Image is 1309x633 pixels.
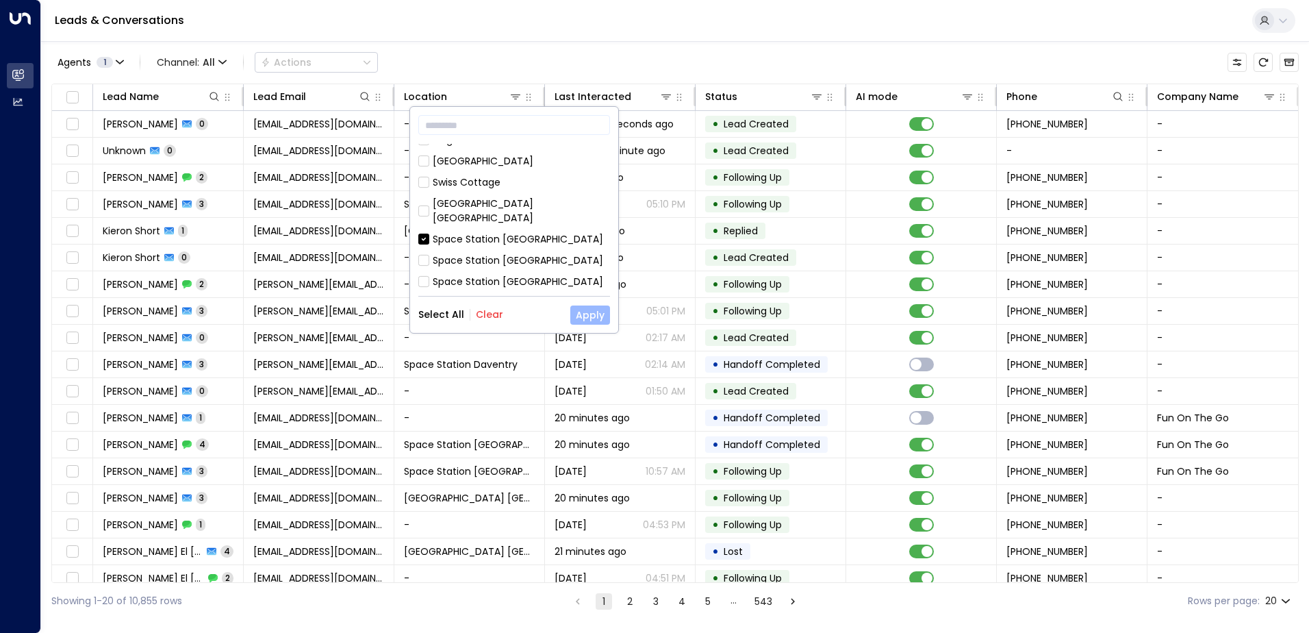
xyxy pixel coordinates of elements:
[1147,138,1298,164] td: -
[404,88,447,105] div: Location
[724,304,782,318] span: Following Up
[103,277,178,291] span: Owen Sweeney
[253,464,384,478] span: uali@funonthego.co.uk
[712,540,719,563] div: •
[724,518,782,532] span: Following Up
[645,358,685,371] p: 02:14 AM
[64,249,81,266] span: Toggle select row
[64,223,81,240] span: Toggle select row
[253,438,384,451] span: uali@funonthego.co.uk
[1147,111,1298,137] td: -
[64,303,81,320] span: Toggle select row
[394,405,545,431] td: -
[1006,518,1088,532] span: +447785611352
[404,224,505,238] span: Space Station Stirchley
[724,171,782,184] span: Following Up
[418,275,610,289] div: Space Station [GEOGRAPHIC_DATA]
[253,117,384,131] span: maryam-789@hotmail.co.uk
[1147,538,1298,564] td: -
[196,385,208,397] span: 0
[1006,464,1088,478] span: +447448799835
[1006,251,1088,264] span: +447724020005
[555,491,630,505] span: 20 minutes ago
[261,56,312,69] div: Actions
[555,571,587,585] span: Aug 31, 2025
[705,88,824,105] div: Status
[253,331,384,345] span: o.sweeney@hotmail.com
[712,299,719,323] div: •
[1006,545,1088,558] span: +447931866435
[1157,411,1229,425] span: Fun On The Go
[724,117,789,131] span: Lead Created
[712,433,719,456] div: •
[64,330,81,347] span: Toggle select row
[712,567,719,590] div: •
[1147,565,1298,591] td: -
[433,175,500,190] div: Swiss Cottage
[418,253,610,268] div: Space Station [GEOGRAPHIC_DATA]
[404,304,518,318] span: Space Station Daventry
[103,518,178,532] span: Shawna Bow
[705,88,737,105] div: Status
[253,411,384,425] span: uali@funonthego.co.uk
[724,358,820,371] span: Handoff Completed
[712,406,719,430] div: •
[1006,571,1088,585] span: +447931866435
[726,593,742,610] div: …
[1006,88,1125,105] div: Phone
[253,518,384,532] span: bowshawna963@gmail.com
[570,306,610,325] button: Apply
[253,358,384,371] span: o.sweeney@hotmail.com
[103,144,146,158] span: Unknown
[1006,384,1088,398] span: +447475139103
[1006,358,1088,371] span: +447475139103
[1147,218,1298,244] td: -
[64,517,81,534] span: Toggle select row
[253,251,384,264] span: kieronshort532@gmail.com
[712,513,719,536] div: •
[646,331,685,345] p: 02:17 AM
[1006,438,1088,451] span: +447448799835
[394,512,545,538] td: -
[196,358,207,370] span: 3
[103,88,221,105] div: Lead Name
[1006,411,1088,425] span: +447448799835
[64,410,81,427] span: Toggle select row
[253,545,384,558] span: bassamhayek@hotmail.com
[646,571,685,585] p: 04:51 PM
[712,326,719,349] div: •
[1147,378,1298,404] td: -
[196,412,205,423] span: 1
[253,224,384,238] span: kieronshort532@gmail.com
[97,57,113,68] span: 1
[712,460,719,483] div: •
[64,169,81,186] span: Toggle select row
[253,197,384,211] span: tanyasingh5596@gmail.com
[555,545,626,558] span: 21 minutes ago
[103,117,178,131] span: Maryam Khizar
[64,276,81,293] span: Toggle select row
[64,196,81,213] span: Toggle select row
[433,275,603,289] div: Space Station [GEOGRAPHIC_DATA]
[394,325,545,351] td: -
[151,53,232,72] button: Channel:All
[404,545,535,558] span: Space Station Kilburn
[1147,485,1298,511] td: -
[64,543,81,560] span: Toggle select row
[253,88,306,105] div: Lead Email
[724,411,820,425] span: Handoff Completed
[51,53,129,72] button: Agents1
[253,571,384,585] span: bassamhayek@hotmail.com
[646,464,685,478] p: 10:57 AM
[1157,438,1229,451] span: Fun On The Go
[164,145,176,156] span: 0
[674,593,690,610] button: Go to page 4
[404,88,522,105] div: Location
[724,491,782,505] span: Following Up
[51,594,182,608] div: Showing 1-20 of 10,855 rows
[203,57,215,68] span: All
[1006,277,1088,291] span: +447475139103
[418,197,610,225] div: [GEOGRAPHIC_DATA] [GEOGRAPHIC_DATA]
[103,171,178,184] span: Tanya Singh
[1147,351,1298,377] td: -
